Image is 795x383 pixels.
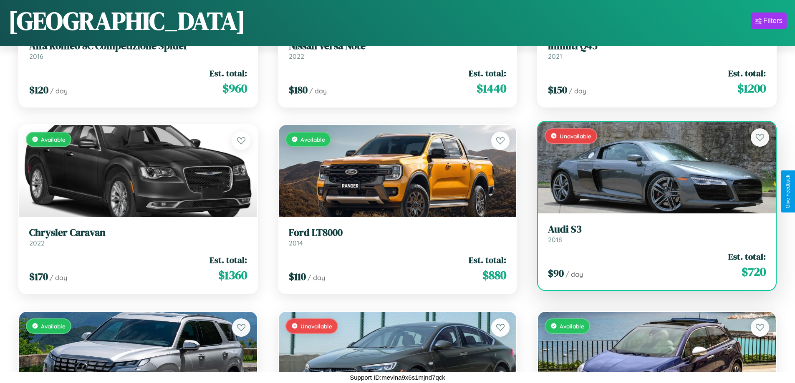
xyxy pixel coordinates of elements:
[289,227,507,247] a: Ford LT80002014
[742,263,766,280] span: $ 720
[29,270,48,283] span: $ 170
[548,52,562,60] span: 2021
[50,87,68,95] span: / day
[751,13,787,29] button: Filters
[41,323,66,330] span: Available
[469,254,506,266] span: Est. total:
[548,266,564,280] span: $ 90
[29,52,43,60] span: 2016
[350,372,445,383] p: Support ID: mevlna9x6s1mjnd7qck
[29,40,247,52] h3: Alfa Romeo 8C Competizione Spider
[569,87,586,95] span: / day
[728,250,766,263] span: Est. total:
[737,80,766,97] span: $ 1200
[8,4,245,38] h1: [GEOGRAPHIC_DATA]
[548,235,562,244] span: 2018
[50,273,67,282] span: / day
[477,80,506,97] span: $ 1440
[289,40,507,60] a: Nissan Versa Note2022
[728,67,766,79] span: Est. total:
[29,239,45,247] span: 2022
[763,17,782,25] div: Filters
[548,40,766,52] h3: Infiniti Q45
[289,52,304,60] span: 2022
[560,133,591,140] span: Unavailable
[565,270,583,278] span: / day
[300,323,332,330] span: Unavailable
[548,223,766,235] h3: Audi S3
[289,83,308,97] span: $ 180
[289,239,303,247] span: 2014
[469,67,506,79] span: Est. total:
[222,80,247,97] span: $ 960
[548,40,766,60] a: Infiniti Q452021
[289,40,507,52] h3: Nissan Versa Note
[548,223,766,244] a: Audi S32018
[41,136,66,143] span: Available
[300,136,325,143] span: Available
[209,254,247,266] span: Est. total:
[482,267,506,283] span: $ 880
[209,67,247,79] span: Est. total:
[548,83,567,97] span: $ 150
[785,175,791,208] div: Give Feedback
[218,267,247,283] span: $ 1360
[29,227,247,247] a: Chrysler Caravan2022
[29,227,247,239] h3: Chrysler Caravan
[29,40,247,60] a: Alfa Romeo 8C Competizione Spider2016
[308,273,325,282] span: / day
[29,83,48,97] span: $ 120
[289,227,507,239] h3: Ford LT8000
[309,87,327,95] span: / day
[560,323,584,330] span: Available
[289,270,306,283] span: $ 110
